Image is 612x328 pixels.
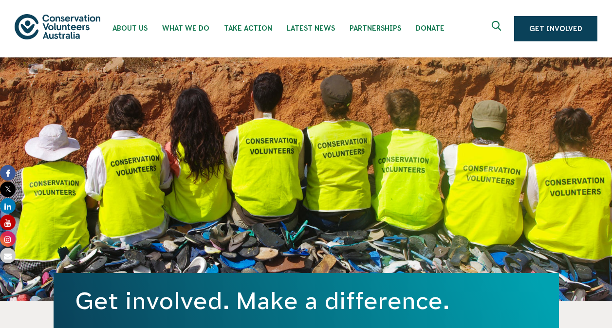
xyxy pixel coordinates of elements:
span: Expand search box [492,21,504,36]
span: Partnerships [350,24,401,32]
span: Latest News [287,24,335,32]
span: What We Do [162,24,209,32]
button: Expand search box Close search box [486,17,509,40]
a: Get Involved [514,16,597,41]
span: Take Action [224,24,272,32]
span: About Us [112,24,148,32]
h1: Get involved. Make a difference. [75,288,538,314]
img: logo.svg [15,14,100,39]
span: Donate [416,24,445,32]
